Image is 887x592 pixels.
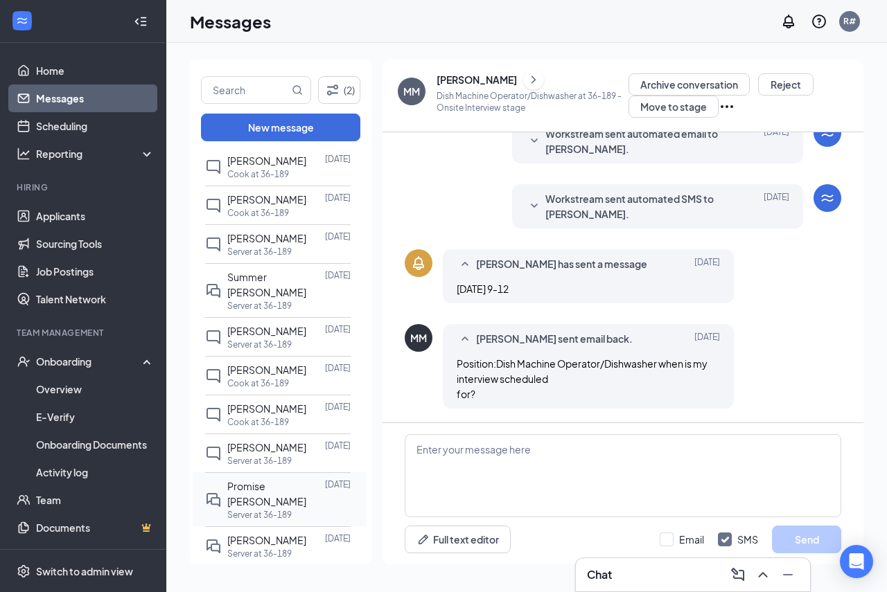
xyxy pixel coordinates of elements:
button: Full text editorPen [405,526,511,553]
div: MM [403,84,420,98]
p: [DATE] [325,440,351,451]
button: Reject [758,73,814,96]
svg: ComposeMessage [730,566,746,583]
button: ChevronUp [752,564,774,586]
button: Send [772,526,841,553]
p: Cook at 36-189 [227,168,289,180]
p: [DATE] [325,362,351,374]
svg: ChatInactive [205,406,222,423]
svg: UserCheck [17,355,30,368]
h1: Messages [190,10,271,33]
a: Home [36,57,155,84]
a: Sourcing Tools [36,230,155,258]
div: Team Management [17,327,152,339]
a: Talent Network [36,285,155,313]
a: Scheduling [36,112,155,140]
svg: ChevronUp [755,566,771,583]
svg: DoubleChat [205,282,222,299]
div: Switch to admin view [36,564,133,578]
span: [PERSON_NAME] [227,402,306,415]
svg: SmallChevronDown [526,198,543,215]
span: [PERSON_NAME] sent email back. [476,331,633,348]
a: E-Verify [36,403,155,431]
button: New message [201,114,360,141]
a: Onboarding Documents [36,431,155,458]
svg: Settings [17,564,30,578]
a: Activity log [36,458,155,486]
p: Server at 36-189 [227,300,292,312]
span: [DATE] [764,126,789,156]
p: Server at 36-189 [227,509,292,521]
span: [DATE] [694,331,720,348]
p: Cook at 36-189 [227,416,289,428]
p: [DATE] [325,269,351,281]
svg: Analysis [17,147,30,161]
a: SurveysCrown [36,541,155,569]
a: DocumentsCrown [36,514,155,541]
p: Server at 36-189 [227,455,292,467]
span: Workstream sent automated email to [PERSON_NAME]. [545,126,727,156]
span: Workstream sent automated SMS to [PERSON_NAME]. [545,191,727,222]
a: Overview [36,375,155,403]
svg: ChatInactive [205,236,222,253]
span: [PERSON_NAME] [227,193,306,206]
svg: QuestionInfo [811,13,827,30]
span: [PERSON_NAME] [227,441,306,454]
div: Hiring [17,181,152,193]
svg: WorkstreamLogo [819,125,836,141]
button: Minimize [777,564,799,586]
svg: DoubleChat [205,492,222,508]
p: [DATE] [325,532,351,544]
p: [DATE] [325,478,351,490]
div: Open Intercom Messenger [840,545,873,578]
p: [DATE] [325,192,351,204]
p: Server at 36-189 [227,548,292,559]
p: [DATE] [325,323,351,335]
h3: Chat [587,567,612,582]
p: Server at 36-189 [227,246,292,258]
span: [PERSON_NAME] [227,232,306,244]
svg: Bell [410,255,427,271]
svg: MagnifyingGlass [292,84,303,96]
div: [PERSON_NAME] [437,73,517,87]
div: Onboarding [36,355,143,368]
span: Summer [PERSON_NAME] [227,271,306,298]
svg: Ellipses [719,98,735,115]
svg: Minimize [780,566,796,583]
div: Reporting [36,147,155,161]
svg: ChevronRight [527,71,541,88]
span: [PERSON_NAME] [227,534,306,546]
span: [PERSON_NAME] [227,154,306,167]
a: Applicants [36,202,155,230]
svg: ChatInactive [205,159,222,175]
p: Server at 36-189 [227,339,292,350]
p: Cook at 36-189 [227,377,289,389]
span: [PERSON_NAME] [227,364,306,376]
svg: Pen [416,532,430,546]
p: [DATE] [325,231,351,242]
span: [PERSON_NAME] [227,325,306,337]
a: Job Postings [36,258,155,285]
span: Promise [PERSON_NAME] [227,480,306,508]
button: ChevronRight [523,69,544,90]
svg: ChatInactive [205,445,222,462]
p: [DATE] [325,153,351,165]
svg: SmallChevronDown [526,133,543,150]
span: [DATE] [764,191,789,222]
svg: SmallChevronUp [457,331,473,348]
svg: Notifications [780,13,797,30]
svg: DoubleChat [205,538,222,555]
div: R# [843,15,856,27]
p: Dish Machine Operator/Dishwasher at 36-189 - Onsite Interview stage [437,90,629,114]
div: MM [410,331,427,345]
svg: Collapse [134,15,148,28]
span: Position:Dish Machine Operator/Dishwasher when is my interview scheduled for? [457,357,708,400]
span: [DATE] 9-12 [457,282,509,295]
button: Archive conversation [629,73,750,96]
a: Messages [36,84,155,112]
a: Team [36,486,155,514]
p: [DATE] [325,401,351,413]
span: [DATE] [694,256,720,273]
svg: ChatInactive [205,197,222,214]
button: ComposeMessage [727,564,749,586]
